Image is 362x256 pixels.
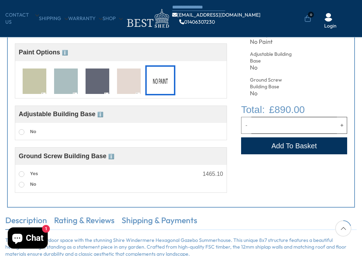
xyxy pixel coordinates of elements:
div: Adjustable Building Base [250,51,293,65]
div: No Paint [145,65,175,95]
span: ℹ️ [97,112,103,117]
button: Increase quantity [337,117,347,134]
img: T7078 [117,69,141,95]
img: T7010 [23,69,46,95]
a: CONTACT US [5,12,39,25]
div: T7024 [51,65,81,95]
a: 01406307230 [179,19,215,24]
span: Yes [30,171,38,176]
div: No [250,90,293,96]
div: No [250,65,293,71]
div: T7033 [82,65,112,95]
img: No Paint [148,69,172,95]
a: [EMAIL_ADDRESS][DOMAIN_NAME] [172,12,261,17]
img: T7024 [54,69,78,95]
a: Warranty [68,15,103,22]
span: 0 [308,12,314,18]
a: 0 [304,15,311,22]
span: £890.00 [269,102,305,117]
span: No [30,129,36,134]
span: ℹ️ [108,154,114,159]
div: No Paint [250,39,293,45]
div: 1465.10 [203,171,223,177]
div: T7010 [19,65,49,95]
input: Quantity [251,117,337,134]
span: ℹ️ [62,50,68,55]
a: Rating & Reviews [54,215,115,230]
a: Description [5,215,47,230]
span: Ground Screw Building Base [19,153,114,160]
a: Shipping & Payments [122,215,197,230]
img: T7033 [86,69,109,95]
span: No [30,181,36,187]
img: logo [123,7,172,30]
div: Ground Screw Building Base [250,77,293,90]
span: Adjustable Building Base [19,111,103,118]
a: Shop [103,15,123,22]
button: Decrease quantity [241,117,251,134]
a: Shipping [39,15,68,22]
img: User Icon [324,13,333,22]
inbox-online-store-chat: Shopify online store chat [6,227,50,250]
div: T7078 [114,65,144,95]
a: Login [324,23,337,30]
span: Paint Options [19,49,68,56]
